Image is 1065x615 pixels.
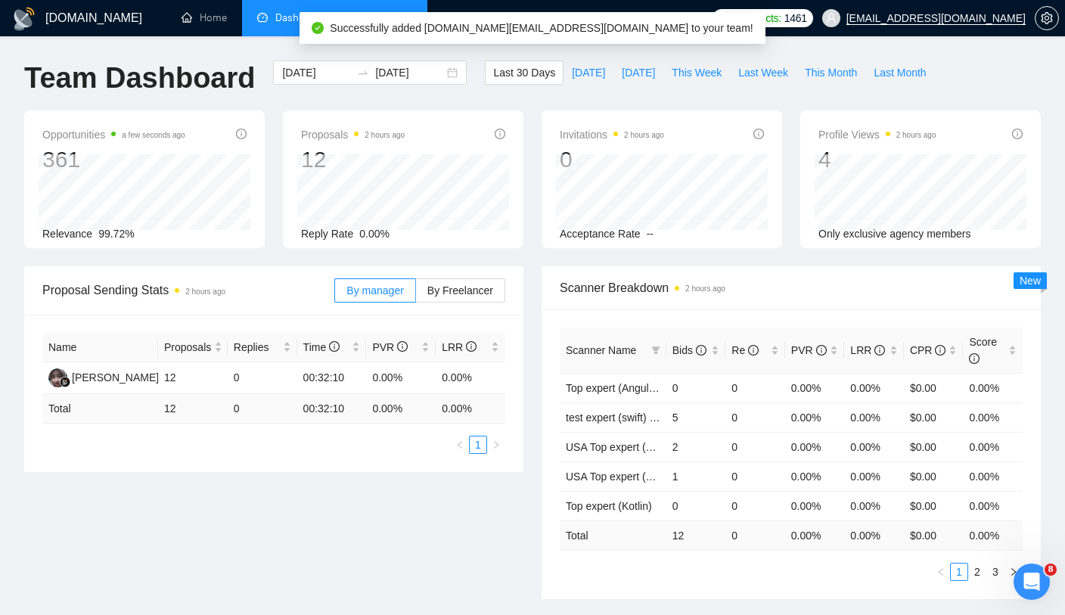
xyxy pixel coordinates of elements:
[816,345,827,356] span: info-circle
[560,278,1023,297] span: Scanner Breakdown
[301,126,405,144] span: Proposals
[98,228,134,240] span: 99.72%
[748,345,759,356] span: info-circle
[375,64,444,81] input: End date
[164,339,211,356] span: Proposals
[564,61,613,85] button: [DATE]
[566,382,662,394] a: Top expert (Angular)
[805,64,857,81] span: This Month
[935,345,945,356] span: info-circle
[301,228,353,240] span: Reply Rate
[48,371,183,383] a: NF[PERSON_NAME] Ayra
[896,131,936,139] time: 2 hours ago
[826,13,837,23] span: user
[470,436,486,453] a: 1
[963,402,1023,432] td: 0.00%
[329,341,340,352] span: info-circle
[48,368,67,387] img: NF
[493,64,555,81] span: Last 30 Days
[42,333,158,362] th: Name
[725,461,785,491] td: 0
[950,563,968,581] li: 1
[357,67,369,79] span: swap-right
[42,126,185,144] span: Opportunities
[969,564,986,580] a: 2
[330,22,753,34] span: Successfully added [DOMAIN_NAME][EMAIL_ADDRESS][DOMAIN_NAME] to your team!
[24,61,255,96] h1: Team Dashboard
[725,491,785,520] td: 0
[969,353,980,364] span: info-circle
[904,491,964,520] td: $0.00
[963,373,1023,402] td: 0.00%
[666,402,726,432] td: 5
[844,491,904,520] td: 0.00%
[672,64,722,81] span: This Week
[236,129,247,139] span: info-circle
[297,362,367,394] td: 00:32:10
[932,563,950,581] li: Previous Page
[963,432,1023,461] td: 0.00%
[228,333,297,362] th: Replies
[566,344,636,356] span: Scanner Name
[844,432,904,461] td: 0.00%
[566,441,686,453] a: USA Top expert (Angular)
[725,402,785,432] td: 0
[904,520,964,550] td: $ 0.00
[844,402,904,432] td: 0.00%
[1004,563,1023,581] li: Next Page
[666,491,726,520] td: 0
[910,344,945,356] span: CPR
[648,339,663,362] span: filter
[624,131,664,139] time: 2 hours ago
[844,520,904,550] td: 0.00 %
[451,436,469,454] button: left
[904,461,964,491] td: $0.00
[1035,12,1059,24] a: setting
[785,491,845,520] td: 0.00%
[366,394,436,424] td: 0.00 %
[696,345,706,356] span: info-circle
[932,563,950,581] button: left
[442,341,477,353] span: LRR
[466,341,477,352] span: info-circle
[844,373,904,402] td: 0.00%
[865,61,934,85] button: Last Month
[666,461,726,491] td: 1
[560,228,641,240] span: Acceptance Rate
[346,284,403,297] span: By manager
[228,362,297,394] td: 0
[566,471,670,483] a: USA Top expert (swift)
[495,129,505,139] span: info-circle
[42,145,185,174] div: 361
[951,564,967,580] a: 1
[487,436,505,454] button: right
[651,346,660,355] span: filter
[560,145,664,174] div: 0
[492,440,501,449] span: right
[963,491,1023,520] td: 0.00%
[301,145,405,174] div: 12
[42,281,334,300] span: Proposal Sending Stats
[785,432,845,461] td: 0.00%
[469,436,487,454] li: 1
[987,564,1004,580] a: 3
[566,500,652,512] a: Top expert (Kotlin)
[122,131,185,139] time: a few seconds ago
[1004,563,1023,581] button: right
[672,344,706,356] span: Bids
[1014,564,1050,600] iframe: Intercom live chat
[427,284,493,297] span: By Freelancer
[572,64,605,81] span: [DATE]
[182,11,227,24] a: homeHome
[282,64,351,81] input: Start date
[359,228,390,240] span: 0.00%
[560,126,664,144] span: Invitations
[455,440,464,449] span: left
[560,520,666,550] td: Total
[42,394,158,424] td: Total
[12,7,36,31] img: logo
[735,10,781,26] span: Connects:
[303,341,340,353] span: Time
[785,520,845,550] td: 0.00 %
[785,461,845,491] td: 0.00%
